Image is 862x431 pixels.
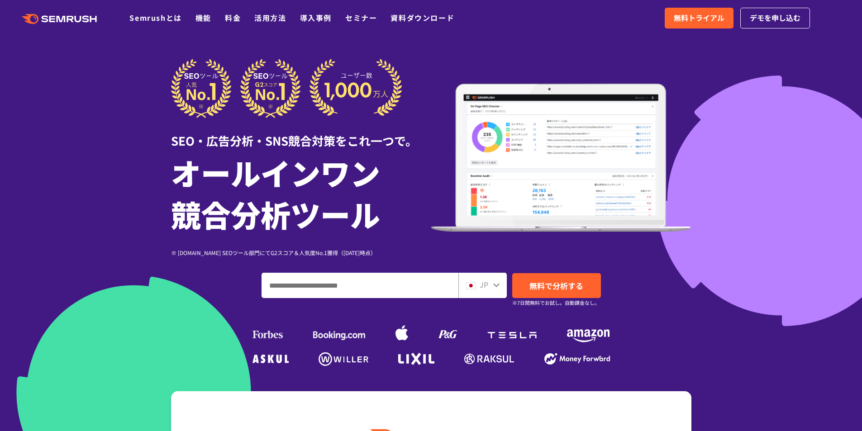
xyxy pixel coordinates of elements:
[512,273,601,298] a: 無料で分析する
[225,12,241,23] a: 料金
[529,280,583,291] span: 無料で分析する
[171,152,431,235] h1: オールインワン 競合分析ツール
[171,118,431,149] div: SEO・広告分析・SNS競合対策をこれ一つで。
[262,273,458,298] input: ドメイン、キーワードまたはURLを入力してください
[674,12,724,24] span: 無料トライアル
[195,12,211,23] a: 機能
[300,12,332,23] a: 導入事例
[740,8,810,28] a: デモを申し込む
[480,279,488,290] span: JP
[129,12,181,23] a: Semrushとは
[750,12,800,24] span: デモを申し込む
[391,12,454,23] a: 資料ダウンロード
[254,12,286,23] a: 活用方法
[512,298,600,307] small: ※7日間無料でお試し。自動課金なし。
[171,248,431,257] div: ※ [DOMAIN_NAME] SEOツール部門にてG2スコア＆人気度No.1獲得（[DATE]時点）
[665,8,733,28] a: 無料トライアル
[345,12,377,23] a: セミナー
